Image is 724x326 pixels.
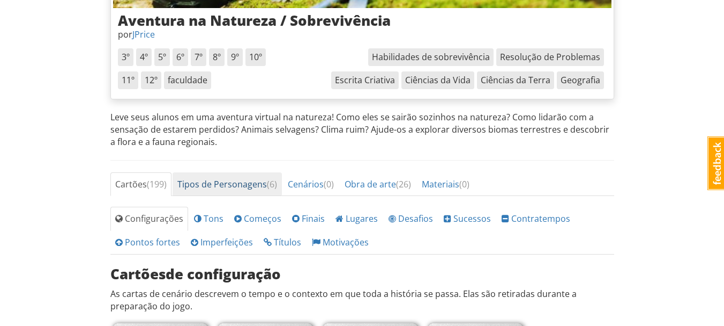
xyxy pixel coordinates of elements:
font: faculdade [168,74,207,86]
font: 0 [462,178,467,190]
font: 9º [231,51,239,63]
font: ( [324,178,326,190]
font: 6 [270,178,274,190]
font: Cartões [110,264,166,284]
font: 8º [213,51,221,63]
font: 5º [158,51,166,63]
font: 10º [249,51,262,63]
font: 7º [195,51,203,63]
font: Tons [204,213,223,224]
font: Escrita Criativa [335,74,395,86]
font: 11º [122,74,135,86]
font: ) [467,178,469,190]
font: Materiais [422,178,459,190]
font: 4º [140,51,148,63]
font: 6º [176,51,184,63]
font: Resolução de Problemas [500,51,600,63]
font: ( [459,178,462,190]
font: Finais [302,213,325,224]
a: JPrice [132,28,155,40]
font: ) [331,178,334,190]
font: Cenários [288,178,324,190]
font: Geografia [561,74,600,86]
font: ( [147,178,150,190]
font: Aventura na Natureza / Sobrevivência [118,11,391,30]
font: 0 [326,178,331,190]
font: Lugares [346,213,378,224]
font: Contratempos [511,213,570,224]
font: ) [408,178,411,190]
font: Cartões [115,178,147,190]
font: Tipos de Personagens [177,178,267,190]
font: 26 [399,178,408,190]
font: ) [274,178,277,190]
font: Habilidades de sobrevivência [372,51,490,63]
font: Sucessos [453,213,491,224]
font: ) [164,178,167,190]
font: 199 [150,178,164,190]
font: Títulos [274,236,301,248]
font: Leve seus alunos em uma aventura virtual na natureza! Como eles se sairão sozinhos na natureza? C... [110,111,609,148]
font: por [118,28,132,40]
font: As cartas de cenário descrevem o tempo e o contexto em que toda a história se passa. Elas são ret... [110,288,577,312]
font: Ciências da Vida [405,74,471,86]
font: Imperfeições [200,236,253,248]
font: Desafios [398,213,433,224]
font: Configurações [125,213,183,224]
font: ( [396,178,399,190]
font: Pontos fortes [125,236,180,248]
font: 12º [145,74,158,86]
font: ( [267,178,270,190]
font: Motivações [323,236,369,248]
font: Começos [244,213,281,224]
font: de configuração [166,264,281,284]
font: Ciências da Terra [481,74,550,86]
font: 3º [122,51,130,63]
font: Obra de arte [345,178,396,190]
